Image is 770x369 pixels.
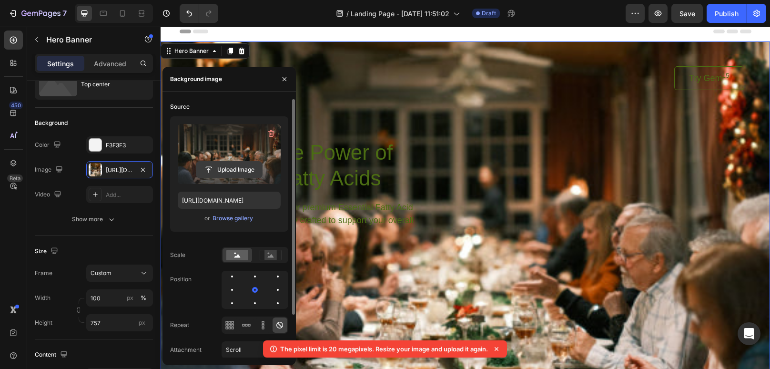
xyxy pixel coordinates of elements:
[91,269,111,277] span: Custom
[86,314,153,331] input: px
[106,191,151,199] div: Add...
[26,239,102,266] a: buy now
[41,248,87,258] p: buy now
[12,20,50,29] div: Hero Banner
[35,188,63,201] div: Video
[482,9,496,18] span: Draft
[138,292,149,304] button: px
[4,4,71,23] button: 7
[94,59,126,69] p: Advanced
[222,341,288,359] button: Scroll
[35,318,52,327] label: Height
[86,265,153,282] button: Custom
[27,174,267,213] p: Unlock your potential with our premium Essential Fatty Acid (EFA) capsules, meticulously crafted ...
[47,59,74,69] p: Settings
[35,164,65,176] div: Image
[127,294,133,302] div: px
[204,213,210,224] span: or
[86,289,153,307] input: px%
[35,348,70,361] div: Content
[170,75,222,83] div: Background image
[170,251,185,259] div: Scale
[715,9,739,19] div: Publish
[35,269,52,277] label: Frame
[170,346,202,354] div: Attachment
[141,294,146,302] div: %
[106,166,133,174] div: [URL][DOMAIN_NAME]
[26,112,269,165] h1: Discover the Power of Essential Fatty Acids
[161,27,770,369] iframe: Design area
[46,34,127,45] p: Hero Banner
[561,45,568,52] sup: 15
[170,102,190,111] div: Source
[35,119,68,127] div: Background
[213,214,253,223] div: Browse gallery
[35,211,153,228] button: Show more
[351,9,449,19] span: Landing Page - [DATE] 11:51:02
[62,8,67,19] p: 7
[72,215,116,224] div: Show more
[528,44,568,59] p: Try Gem
[226,346,242,353] span: Scroll
[738,322,760,345] div: Open Intercom Messenger
[35,245,60,258] div: Size
[7,174,23,182] div: Beta
[196,161,263,178] button: Upload Image
[9,102,23,109] div: 450
[81,73,139,95] div: Top center
[106,141,151,150] div: F3F3F3
[178,192,281,209] input: https://example.com/image.jpg
[35,139,63,152] div: Color
[280,344,488,354] p: The pixel limit is 20 megapixels. Resize your image and upload it again.
[170,321,189,329] div: Repeat
[170,275,192,284] div: Position
[671,4,703,23] button: Save
[139,319,145,326] span: px
[346,9,349,19] span: /
[212,214,253,223] button: Browse gallery
[35,294,51,302] label: Width
[679,10,695,18] span: Save
[514,40,583,63] a: Try Gem15
[180,4,218,23] div: Undo/Redo
[707,4,747,23] button: Publish
[124,292,136,304] button: %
